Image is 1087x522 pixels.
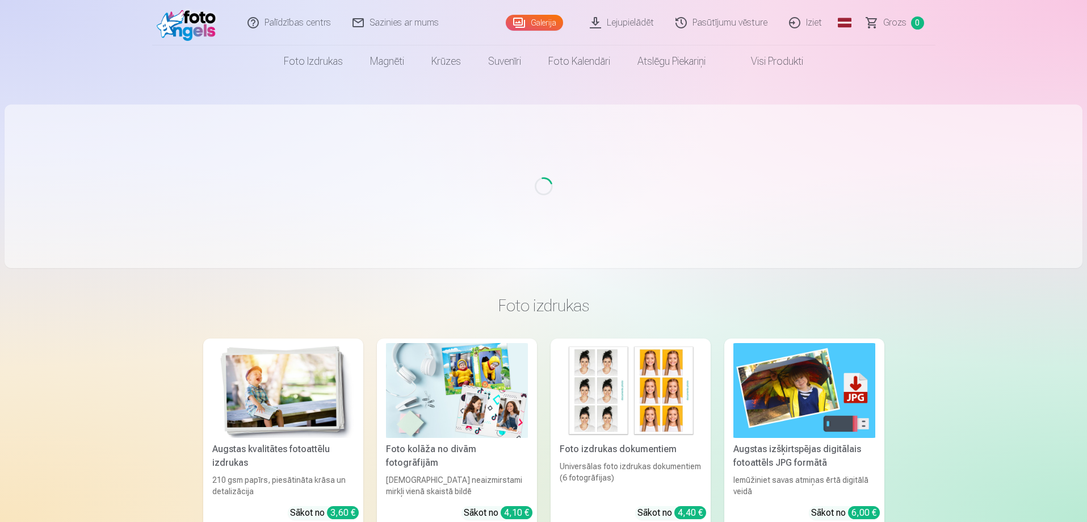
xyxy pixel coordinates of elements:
[733,343,875,438] img: Augstas izšķirtspējas digitālais fotoattēls JPG formātā
[386,343,528,438] img: Foto kolāža no divām fotogrāfijām
[560,343,702,438] img: Foto izdrukas dokumentiem
[535,45,624,77] a: Foto kalendāri
[464,506,532,520] div: Sākot no
[911,16,924,30] span: 0
[848,506,880,519] div: 6,00 €
[157,5,222,41] img: /fa1
[674,506,706,519] div: 4,40 €
[270,45,356,77] a: Foto izdrukas
[719,45,817,77] a: Visi produkti
[356,45,418,77] a: Magnēti
[327,506,359,519] div: 3,60 €
[212,343,354,438] img: Augstas kvalitātes fotoattēlu izdrukas
[555,461,706,497] div: Universālas foto izdrukas dokumentiem (6 fotogrāfijas)
[418,45,475,77] a: Krūzes
[208,442,359,470] div: Augstas kvalitātes fotoattēlu izdrukas
[208,474,359,497] div: 210 gsm papīrs, piesātināta krāsa un detalizācija
[506,15,563,31] a: Galerija
[555,442,706,456] div: Foto izdrukas dokumentiem
[381,474,532,497] div: [DEMOGRAPHIC_DATA] neaizmirstami mirkļi vienā skaistā bildē
[811,506,880,520] div: Sākot no
[637,506,706,520] div: Sākot no
[624,45,719,77] a: Atslēgu piekariņi
[501,506,532,519] div: 4,10 €
[212,295,875,316] h3: Foto izdrukas
[729,474,880,497] div: Iemūžiniet savas atmiņas ērtā digitālā veidā
[475,45,535,77] a: Suvenīri
[381,442,532,470] div: Foto kolāža no divām fotogrāfijām
[290,506,359,520] div: Sākot no
[729,442,880,470] div: Augstas izšķirtspējas digitālais fotoattēls JPG formātā
[883,16,906,30] span: Grozs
